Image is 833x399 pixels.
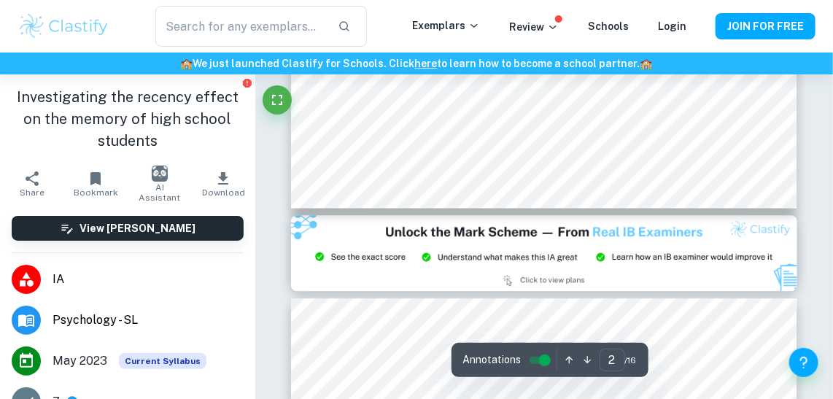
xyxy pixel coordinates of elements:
span: Download [202,187,245,198]
a: Login [658,20,686,32]
div: This exemplar is based on the current syllabus. Feel free to refer to it for inspiration/ideas wh... [119,353,206,369]
span: IA [53,271,244,288]
button: Report issue [241,77,252,88]
span: 🏫 [640,58,653,69]
span: May 2023 [53,352,107,370]
button: Help and Feedback [789,348,818,377]
span: Share [20,187,44,198]
span: AI Assistant [136,182,183,203]
img: AI Assistant [152,166,168,182]
h6: We just launched Clastify for Schools. Click to learn how to become a school partner. [3,55,830,71]
span: Annotations [463,352,522,368]
button: AI Assistant [128,163,192,204]
span: Current Syllabus [119,353,206,369]
a: Schools [588,20,629,32]
button: View [PERSON_NAME] [12,216,244,241]
button: JOIN FOR FREE [716,13,815,39]
p: Exemplars [412,18,480,34]
button: Download [192,163,256,204]
a: here [415,58,438,69]
input: Search for any exemplars... [155,6,326,47]
h6: View [PERSON_NAME] [80,220,196,236]
p: Review [509,19,559,35]
button: Fullscreen [263,85,292,115]
h1: Investigating the recency effect on the memory of high school students [12,86,244,152]
span: 🏫 [181,58,193,69]
img: Ad [291,215,797,291]
button: Bookmark [64,163,128,204]
span: Bookmark [74,187,118,198]
span: / 16 [625,354,637,367]
img: Clastify logo [18,12,110,41]
span: Psychology - SL [53,311,244,329]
